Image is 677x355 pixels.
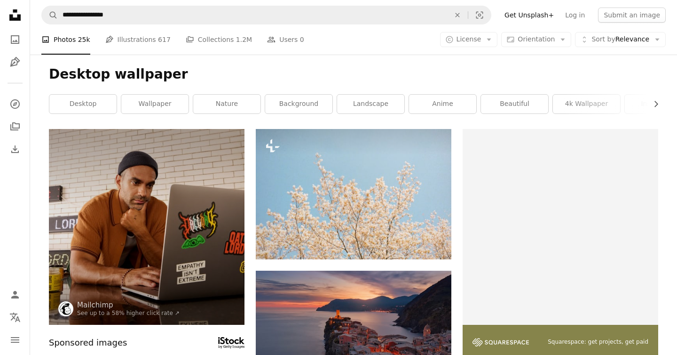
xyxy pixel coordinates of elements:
[58,301,73,316] img: Go to Mailchimp's profile
[6,140,24,159] a: Download History
[6,285,24,304] a: Log in / Sign up
[77,300,180,310] a: Mailchimp
[6,331,24,349] button: Menu
[49,95,117,113] a: desktop
[265,95,332,113] a: background
[105,24,171,55] a: Illustrations 617
[49,222,244,231] a: Man wearing a beanie and shirt works on a laptop.
[300,34,304,45] span: 0
[42,6,58,24] button: Search Unsplash
[548,338,648,346] span: Squarespace: get projects, get paid
[559,8,590,23] a: Log in
[193,95,260,113] a: nature
[553,95,620,113] a: 4k wallpaper
[591,35,649,44] span: Relevance
[267,24,304,55] a: Users 0
[236,34,252,45] span: 1.2M
[598,8,666,23] button: Submit an image
[518,35,555,43] span: Orientation
[49,336,127,350] span: Sponsored images
[186,24,252,55] a: Collections 1.2M
[591,35,615,43] span: Sort by
[49,66,658,83] h1: Desktop wallpaper
[501,32,571,47] button: Orientation
[440,32,498,47] button: License
[457,35,481,43] span: License
[6,53,24,72] a: Illustrations
[409,95,476,113] a: anime
[647,95,658,113] button: scroll list to the right
[468,6,491,24] button: Visual search
[575,32,666,47] button: Sort byRelevance
[121,95,189,113] a: wallpaper
[49,129,244,325] img: Man wearing a beanie and shirt works on a laptop.
[256,331,451,340] a: aerial view of village on mountain cliff during orange sunset
[256,190,451,198] a: a tree with white flowers against a blue sky
[337,95,404,113] a: landscape
[6,95,24,113] a: Explore
[158,34,171,45] span: 617
[6,308,24,327] button: Language
[6,117,24,136] a: Collections
[499,8,559,23] a: Get Unsplash+
[481,95,548,113] a: beautiful
[41,6,491,24] form: Find visuals sitewide
[472,338,529,347] img: file-1747939142011-51e5cc87e3c9
[256,129,451,259] img: a tree with white flowers against a blue sky
[77,310,180,316] a: See up to a 58% higher click rate ↗
[447,6,468,24] button: Clear
[6,30,24,49] a: Photos
[6,6,24,26] a: Home — Unsplash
